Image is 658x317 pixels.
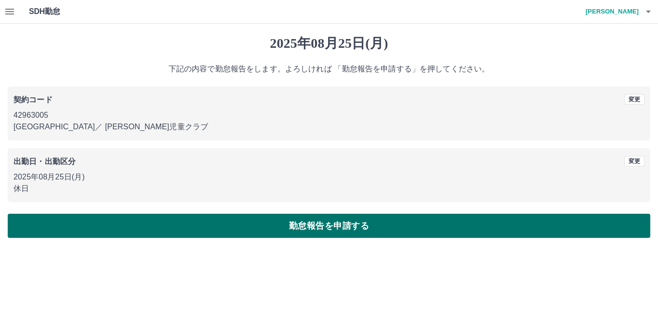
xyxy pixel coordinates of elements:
h1: 2025年08月25日(月) [8,35,650,52]
p: 下記の内容で勤怠報告をします。よろしければ 「勤怠報告を申請する」を押してください。 [8,63,650,75]
b: 出勤日・出勤区分 [13,157,76,165]
p: 42963005 [13,110,645,121]
p: 2025年08月25日(月) [13,171,645,183]
b: 契約コード [13,96,53,104]
button: 変更 [624,94,645,105]
button: 勤怠報告を申請する [8,214,650,238]
p: 休日 [13,183,645,194]
p: [GEOGRAPHIC_DATA] ／ [PERSON_NAME]児童クラブ [13,121,645,133]
button: 変更 [624,156,645,166]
